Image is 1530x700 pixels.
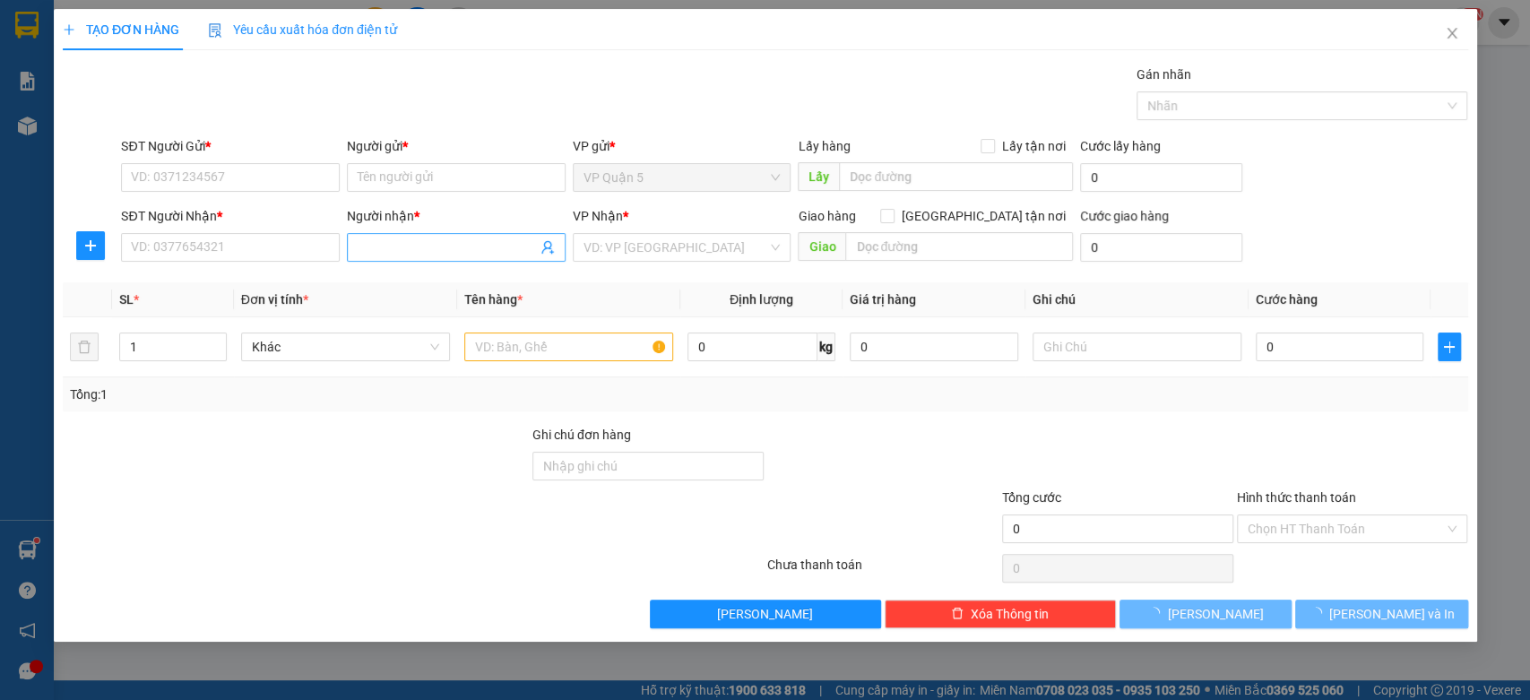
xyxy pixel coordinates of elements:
[951,607,964,621] span: delete
[798,139,850,153] span: Lấy hàng
[573,136,791,156] div: VP gửi
[730,292,793,307] span: Định lượng
[1080,209,1169,223] label: Cước giao hàng
[995,136,1073,156] span: Lấy tận nơi
[1080,139,1161,153] label: Cước lấy hàng
[1167,604,1263,624] span: [PERSON_NAME]
[798,232,845,261] span: Giao
[119,292,134,307] span: SL
[798,209,855,223] span: Giao hàng
[884,600,1115,628] button: deleteXóa Thông tin
[540,240,555,255] span: user-add
[1236,490,1355,505] label: Hình thức thanh toán
[63,23,75,36] span: plus
[241,292,308,307] span: Đơn vị tính
[650,600,881,628] button: [PERSON_NAME]
[850,333,1018,361] input: 0
[1024,282,1248,317] th: Ghi chú
[839,162,1073,191] input: Dọc đường
[573,209,623,223] span: VP Nhận
[1080,233,1242,262] input: Cước giao hàng
[1444,26,1458,40] span: close
[765,555,1000,586] div: Chưa thanh toán
[1426,9,1476,59] button: Close
[1147,607,1167,619] span: loading
[1032,333,1240,361] input: Ghi Chú
[347,136,566,156] div: Người gửi
[1255,292,1317,307] span: Cước hàng
[845,232,1073,261] input: Dọc đường
[817,333,835,361] span: kg
[1137,67,1191,82] label: Gán nhãn
[1438,333,1460,361] button: plus
[1310,607,1329,619] span: loading
[717,604,813,624] span: [PERSON_NAME]
[70,333,99,361] button: delete
[63,22,179,37] span: TẠO ĐƠN HÀNG
[75,231,104,260] button: plus
[208,22,397,37] span: Yêu cầu xuất hóa đơn điện tử
[1295,600,1467,628] button: [PERSON_NAME] và In
[895,206,1073,226] span: [GEOGRAPHIC_DATA] tận nơi
[971,604,1049,624] span: Xóa Thông tin
[532,452,764,480] input: Ghi chú đơn hàng
[252,333,439,360] span: Khác
[1001,490,1060,505] span: Tổng cước
[347,206,566,226] div: Người nhận
[850,292,916,307] span: Giá trị hàng
[532,428,631,442] label: Ghi chú đơn hàng
[121,206,340,226] div: SĐT Người Nhận
[1080,163,1242,192] input: Cước lấy hàng
[464,292,523,307] span: Tên hàng
[583,164,781,191] span: VP Quận 5
[208,23,222,38] img: icon
[70,385,592,404] div: Tổng: 1
[464,333,673,361] input: VD: Bàn, Ghế
[798,162,839,191] span: Lấy
[121,136,340,156] div: SĐT Người Gửi
[1439,340,1459,354] span: plus
[1329,604,1455,624] span: [PERSON_NAME] và In
[1119,600,1291,628] button: [PERSON_NAME]
[76,238,103,253] span: plus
